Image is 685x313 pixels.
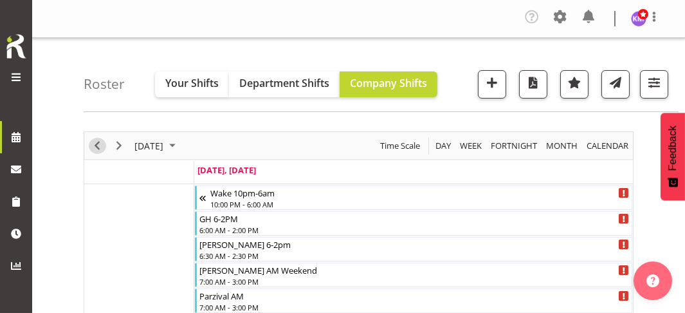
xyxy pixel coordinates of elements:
[434,138,453,154] button: Timeline Day
[84,77,125,91] h4: Roster
[229,71,340,97] button: Department Shifts
[350,76,427,90] span: Company Shifts
[133,138,165,154] span: [DATE]
[199,289,630,302] div: Parzival AM
[165,76,219,90] span: Your Shifts
[111,138,128,154] button: Next
[195,185,633,210] div: No Staff Member"s event - Wake 10pm-6am Begin From Friday, August 29, 2025 at 10:00:00 PM GMT+12:...
[197,164,256,176] span: [DATE], [DATE]
[199,238,630,251] div: [PERSON_NAME] 6-2pm
[601,70,630,99] button: Send a list of all shifts for the selected filtered period to all rostered employees.
[459,138,483,154] span: Week
[545,138,579,154] span: Month
[195,289,633,313] div: No Staff Member"s event - Parzival AM Begin From Saturday, August 30, 2025 at 7:00:00 AM GMT+12:0...
[89,138,106,154] button: Previous
[155,71,229,97] button: Your Shifts
[199,251,630,261] div: 6:30 AM - 2:30 PM
[560,70,589,99] button: Highlight an important date within the roster.
[585,138,630,154] span: calendar
[210,199,630,209] div: 10:00 PM - 6:00 AM
[199,302,630,312] div: 7:00 AM - 3:00 PM
[434,138,452,154] span: Day
[132,138,181,154] button: August 30, 2025
[519,70,547,99] button: Download a PDF of the roster for the current day
[195,263,633,287] div: No Staff Member"s event - Christopher AM Weekend Begin From Saturday, August 30, 2025 at 7:00:00 ...
[210,186,630,199] div: Wake 10pm-6am
[195,237,633,261] div: No Staff Member"s event - Michael 6-2pm Begin From Saturday, August 30, 2025 at 6:30:00 AM GMT+12...
[239,76,329,90] span: Department Shifts
[199,276,630,287] div: 7:00 AM - 3:00 PM
[378,138,423,154] button: Time Scale
[667,126,679,171] span: Feedback
[489,138,540,154] button: Fortnight
[108,132,130,159] div: Next
[195,211,633,236] div: No Staff Member"s event - GH 6-2PM Begin From Saturday, August 30, 2025 at 6:00:00 AM GMT+12:00 E...
[478,70,506,99] button: Add a new shift
[3,32,29,61] img: Rosterit icon logo
[661,113,685,200] button: Feedback - Show survey
[489,138,538,154] span: Fortnight
[86,132,108,159] div: Previous
[585,138,631,154] button: Month
[199,212,630,225] div: GH 6-2PM
[544,138,580,154] button: Timeline Month
[458,138,484,154] button: Timeline Week
[640,70,668,99] button: Filter Shifts
[631,11,646,26] img: kelly-morgan6119.jpg
[199,225,630,235] div: 6:00 AM - 2:00 PM
[646,274,659,287] img: help-xxl-2.png
[199,263,630,276] div: [PERSON_NAME] AM Weekend
[379,138,421,154] span: Time Scale
[340,71,437,97] button: Company Shifts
